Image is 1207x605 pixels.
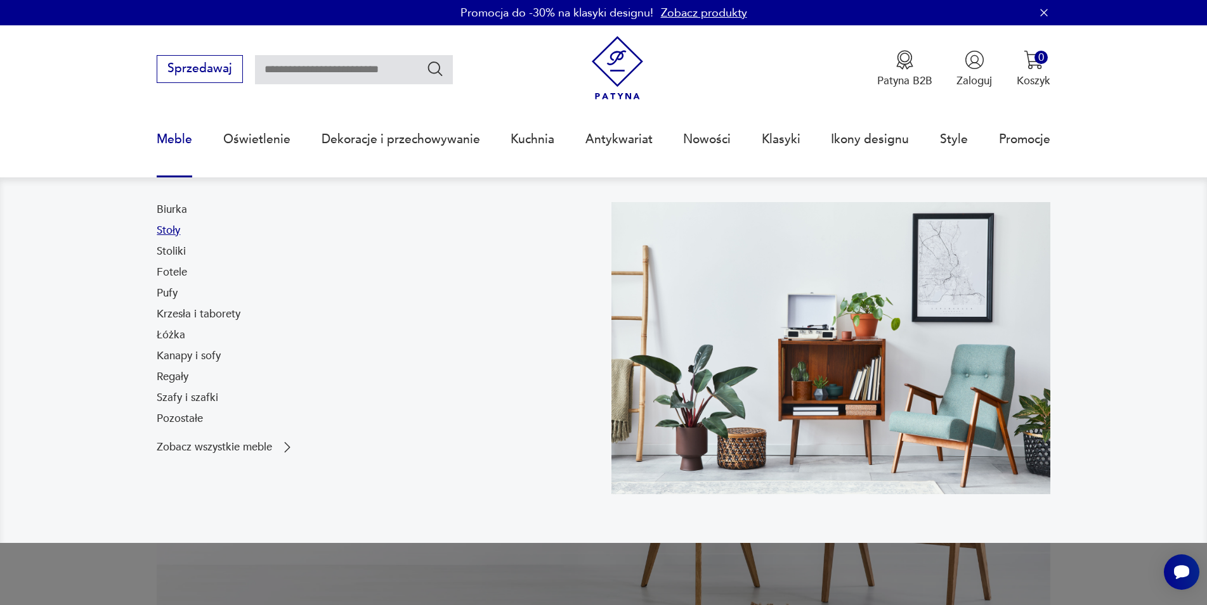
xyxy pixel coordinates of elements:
a: Antykwariat [585,110,653,169]
img: Patyna - sklep z meblami i dekoracjami vintage [585,36,649,100]
a: Stoliki [157,244,186,259]
a: Meble [157,110,192,169]
a: Łóżka [157,328,185,343]
a: Zobacz wszystkie meble [157,440,295,455]
button: 0Koszyk [1017,50,1050,88]
img: Ikona medalu [895,50,915,70]
a: Promocje [999,110,1050,169]
a: Oświetlenie [223,110,290,169]
a: Szafy i szafki [157,390,218,405]
a: Krzesła i taborety [157,307,240,322]
div: 0 [1034,51,1048,64]
a: Nowości [683,110,731,169]
a: Stoły [157,223,180,238]
p: Patyna B2B [877,73,932,88]
a: Sprzedawaj [157,65,242,75]
iframe: Smartsupp widget button [1164,554,1199,590]
a: Ikony designu [831,110,909,169]
a: Ikona medaluPatyna B2B [877,50,932,88]
a: Regały [157,369,188,385]
a: Zobacz produkty [661,5,747,21]
a: Kuchnia [511,110,554,169]
img: Ikonka użytkownika [965,50,984,70]
button: Zaloguj [956,50,992,88]
img: 969d9116629659dbb0bd4e745da535dc.jpg [611,202,1050,494]
button: Sprzedawaj [157,55,242,83]
a: Style [940,110,968,169]
a: Pufy [157,286,178,301]
a: Fotele [157,265,187,280]
a: Dekoracje i przechowywanie [322,110,480,169]
button: Patyna B2B [877,50,932,88]
a: Pozostałe [157,411,203,426]
button: Szukaj [426,60,445,78]
a: Klasyki [762,110,800,169]
p: Koszyk [1017,73,1050,88]
a: Biurka [157,202,187,217]
p: Zaloguj [956,73,992,88]
p: Zobacz wszystkie meble [157,442,272,452]
p: Promocja do -30% na klasyki designu! [460,5,653,21]
a: Kanapy i sofy [157,348,221,364]
img: Ikona koszyka [1024,50,1043,70]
